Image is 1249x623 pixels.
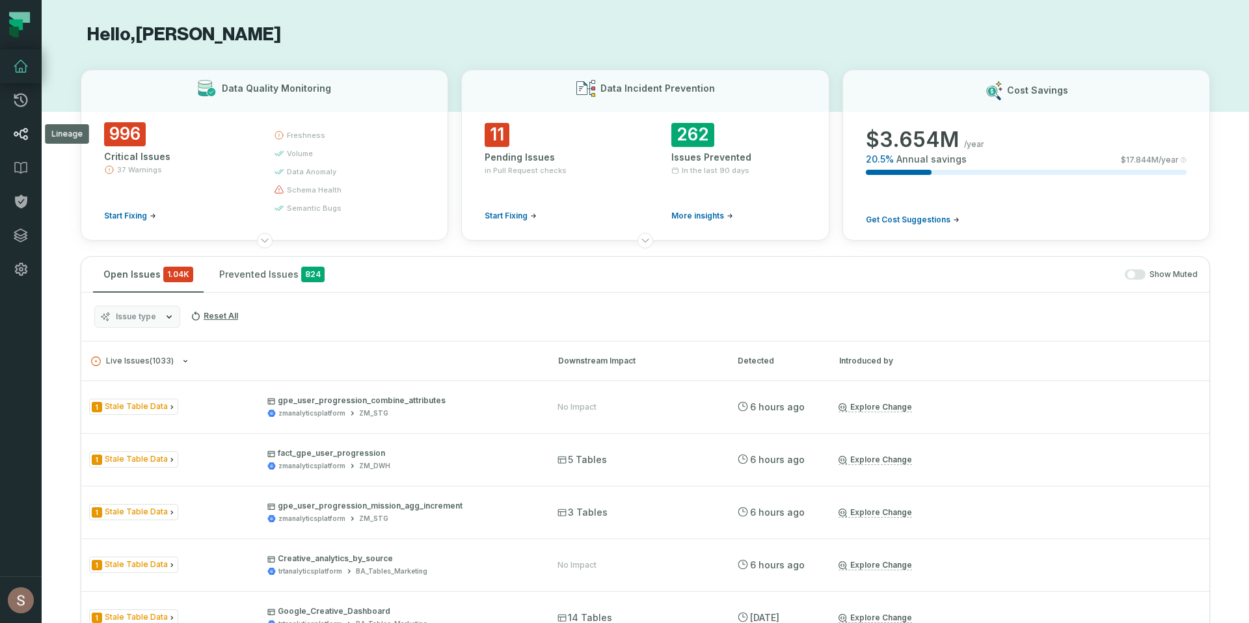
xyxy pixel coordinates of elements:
[278,566,342,576] div: trtanalyticsplatform
[92,560,102,570] span: Severity
[485,123,509,147] span: 11
[839,402,912,412] a: Explore Change
[738,355,816,367] div: Detected
[842,70,1210,241] button: Cost Savings$3.654M/year20.5%Annual savings$17.844M/yearGet Cost Suggestions
[267,395,534,406] p: gpe_user_progression_combine_attributes
[287,166,336,177] span: data anomaly
[340,269,1198,280] div: Show Muted
[92,455,102,465] span: Severity
[671,123,714,147] span: 262
[8,587,34,613] img: avatar of Shay Gafniel
[1121,155,1179,165] span: $ 17.844M /year
[81,70,448,241] button: Data Quality Monitoring996Critical Issues37 WarningsStart Fixingfreshnessvolumedata anomalyschema...
[287,148,313,159] span: volume
[287,203,342,213] span: semantic bugs
[287,185,342,195] span: schema health
[557,560,597,570] div: No Impact
[485,165,567,176] span: in Pull Request checks
[93,257,204,292] button: Open Issues
[104,150,250,163] div: Critical Issues
[116,311,156,322] span: Issue type
[359,408,388,418] div: ZM_STG
[557,453,607,466] span: 5 Tables
[91,356,535,366] button: Live Issues(1033)
[117,165,162,175] span: 37 Warnings
[600,82,715,95] h3: Data Incident Prevention
[267,553,534,564] p: Creative_analytics_by_source
[671,211,733,221] a: More insights
[839,507,912,518] a: Explore Change
[104,122,146,146] span: 996
[104,211,147,221] span: Start Fixing
[89,557,178,573] span: Issue Type
[750,612,779,623] relative-time: Oct 14, 2025, 8:01 AM GMT+3
[278,461,345,471] div: zmanalyticsplatform
[359,514,388,524] div: ZM_STG
[485,211,537,221] a: Start Fixing
[750,454,805,465] relative-time: Oct 15, 2025, 7:45 AM GMT+3
[81,23,1210,46] h1: Hello, [PERSON_NAME]
[896,153,967,166] span: Annual savings
[866,153,894,166] span: 20.5 %
[89,451,178,468] span: Issue Type
[45,124,89,144] div: Lineage
[839,560,912,570] a: Explore Change
[278,408,345,418] div: zmanalyticsplatform
[1007,84,1068,97] h3: Cost Savings
[222,82,331,95] h3: Data Quality Monitoring
[750,401,805,412] relative-time: Oct 15, 2025, 7:45 AM GMT+3
[750,559,805,570] relative-time: Oct 15, 2025, 7:45 AM GMT+3
[750,507,805,518] relative-time: Oct 15, 2025, 7:45 AM GMT+3
[839,455,912,465] a: Explore Change
[557,506,608,519] span: 3 Tables
[94,306,180,328] button: Issue type
[682,165,749,176] span: In the last 90 days
[839,355,956,367] div: Introduced by
[557,402,597,412] div: No Impact
[359,461,390,471] div: ZM_DWH
[839,613,912,623] a: Explore Change
[485,211,528,221] span: Start Fixing
[866,215,960,225] a: Get Cost Suggestions
[671,151,806,164] div: Issues Prevented
[92,613,102,623] span: Severity
[866,127,959,153] span: $ 3.654M
[267,606,534,616] p: Google_Creative_Dashboard
[964,139,984,150] span: /year
[278,514,345,524] div: zmanalyticsplatform
[866,215,950,225] span: Get Cost Suggestions
[356,566,427,576] div: BA_Tables_Marketing
[89,399,178,415] span: Issue Type
[461,70,829,241] button: Data Incident Prevention11Pending Issuesin Pull Request checksStart Fixing262Issues PreventedIn t...
[671,211,724,221] span: More insights
[92,402,102,412] span: Severity
[301,267,325,282] span: 824
[267,501,534,511] p: gpe_user_progression_mission_agg_increment
[558,355,714,367] div: Downstream Impact
[104,211,156,221] a: Start Fixing
[89,504,178,520] span: Issue Type
[287,130,325,140] span: freshness
[91,356,174,366] span: Live Issues ( 1033 )
[209,257,335,292] button: Prevented Issues
[92,507,102,518] span: Severity
[485,151,619,164] div: Pending Issues
[185,306,243,326] button: Reset All
[267,448,534,458] p: fact_gpe_user_progression
[163,267,193,282] span: critical issues and errors combined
